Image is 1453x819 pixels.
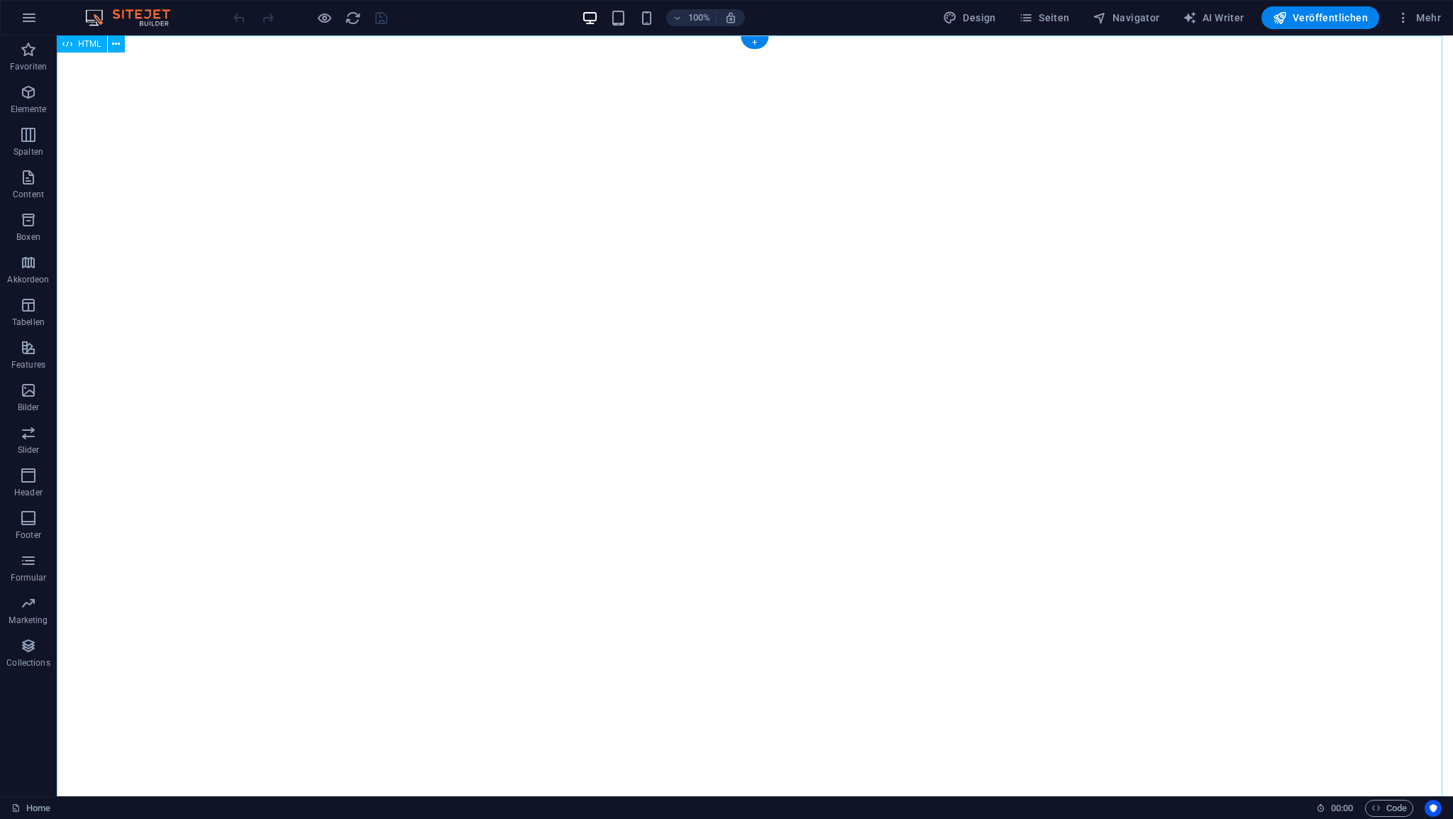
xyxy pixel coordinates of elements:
[666,9,717,26] button: 100%
[1316,800,1354,817] h6: Session-Zeit
[316,9,333,26] button: Klicke hier, um den Vorschau-Modus zu verlassen
[12,317,45,328] p: Tabellen
[10,61,47,72] p: Favoriten
[724,11,737,24] i: Bei Größenänderung Zoomstufe automatisch an das gewählte Gerät anpassen.
[6,657,50,669] p: Collections
[741,36,768,49] div: +
[1365,800,1413,817] button: Code
[937,6,1002,29] button: Design
[345,10,361,26] i: Seite neu laden
[1391,6,1447,29] button: Mehr
[1331,800,1353,817] span: 00 00
[937,6,1002,29] div: Design (Strg+Alt+Y)
[1013,6,1076,29] button: Seiten
[943,11,996,25] span: Design
[1087,6,1166,29] button: Navigator
[82,9,188,26] img: Editor Logo
[11,572,47,583] p: Formular
[1396,11,1441,25] span: Mehr
[78,40,101,48] span: HTML
[18,444,40,456] p: Slider
[13,189,44,200] p: Content
[18,402,40,413] p: Bilder
[7,274,49,285] p: Akkordeon
[1177,6,1250,29] button: AI Writer
[1261,6,1379,29] button: Veröffentlichen
[1341,803,1343,813] span: :
[687,9,710,26] h6: 100%
[1093,11,1160,25] span: Navigator
[1183,11,1244,25] span: AI Writer
[14,487,43,498] p: Header
[13,146,43,158] p: Spalten
[11,800,50,817] a: Klick, um Auswahl aufzuheben. Doppelklick öffnet Seitenverwaltung
[9,615,48,626] p: Marketing
[16,231,40,243] p: Boxen
[1273,11,1368,25] span: Veröffentlichen
[1425,800,1442,817] button: Usercentrics
[11,359,45,370] p: Features
[344,9,361,26] button: reload
[11,104,47,115] p: Elemente
[1019,11,1070,25] span: Seiten
[16,529,41,541] p: Footer
[1371,800,1407,817] span: Code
